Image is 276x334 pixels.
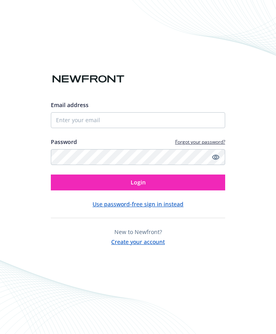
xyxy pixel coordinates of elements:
input: Enter your password [51,149,225,165]
span: Email address [51,101,89,109]
button: Create your account [111,236,165,246]
input: Enter your email [51,112,225,128]
span: New to Newfront? [114,228,162,236]
button: Use password-free sign in instead [93,200,183,208]
button: Login [51,175,225,190]
a: Show password [211,152,220,162]
label: Password [51,138,77,146]
span: Login [131,179,146,186]
img: Newfront logo [51,72,126,86]
a: Forgot your password? [175,138,225,145]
